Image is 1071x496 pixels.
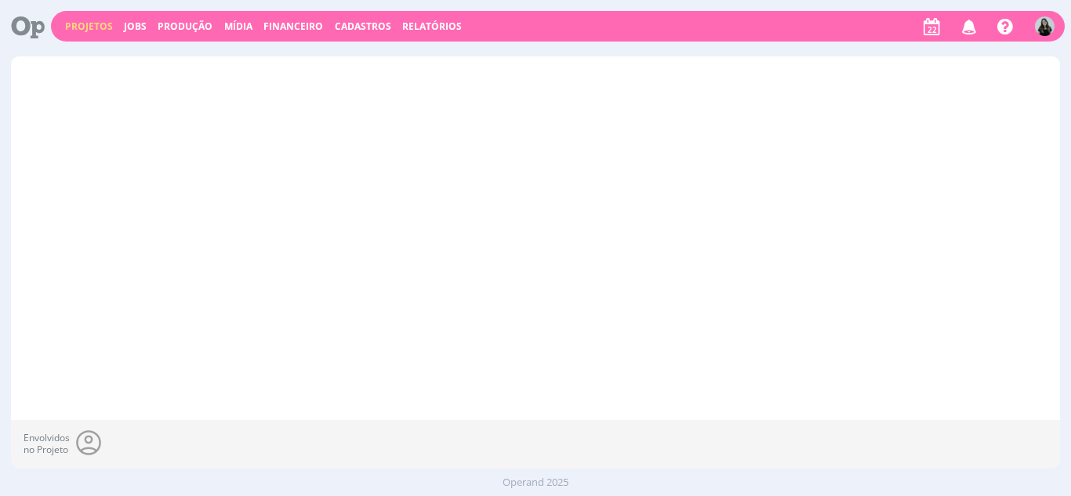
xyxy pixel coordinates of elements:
[1035,16,1055,36] img: V
[158,20,212,33] a: Produção
[330,20,396,33] button: Cadastros
[24,433,70,455] span: Envolvidos no Projeto
[335,20,391,33] span: Cadastros
[220,20,257,33] button: Mídia
[259,20,328,33] button: Financeiro
[119,20,151,33] button: Jobs
[153,20,217,33] button: Produção
[263,20,323,33] a: Financeiro
[1034,13,1055,40] button: V
[402,20,462,33] a: Relatórios
[124,20,147,33] a: Jobs
[60,20,118,33] button: Projetos
[224,20,252,33] a: Mídia
[398,20,467,33] button: Relatórios
[65,20,113,33] a: Projetos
